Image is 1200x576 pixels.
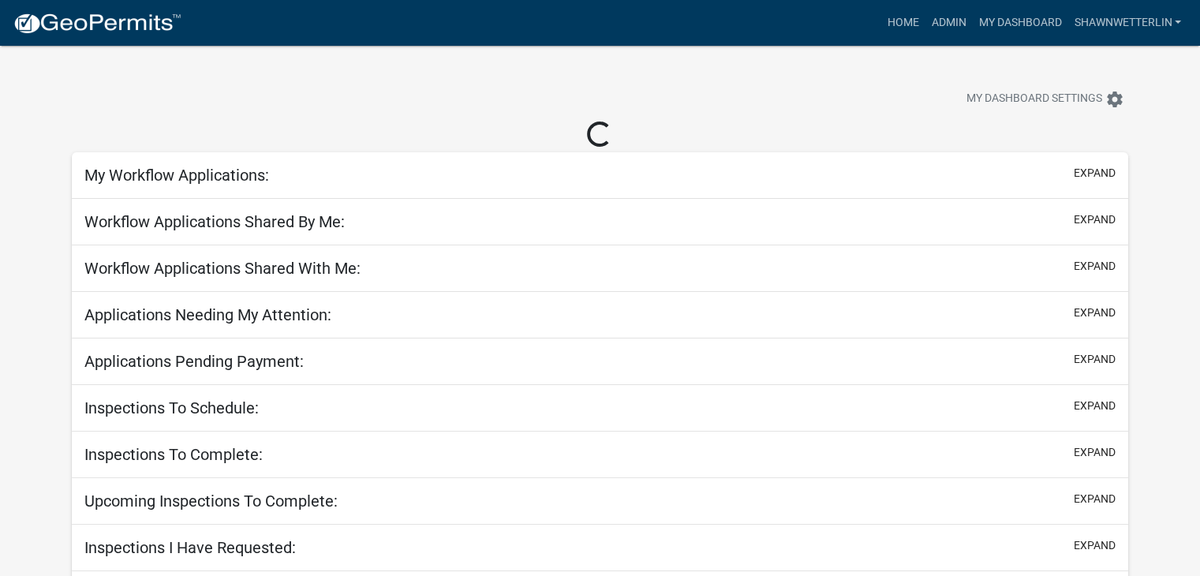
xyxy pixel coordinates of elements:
[1105,90,1124,109] i: settings
[1074,351,1116,368] button: expand
[1074,537,1116,554] button: expand
[1074,444,1116,461] button: expand
[84,492,338,511] h5: Upcoming Inspections To Complete:
[1074,258,1116,275] button: expand
[1074,398,1116,414] button: expand
[84,305,331,324] h5: Applications Needing My Attention:
[84,212,345,231] h5: Workflow Applications Shared By Me:
[84,352,304,371] h5: Applications Pending Payment:
[1074,491,1116,507] button: expand
[84,538,296,557] h5: Inspections I Have Requested:
[84,445,263,464] h5: Inspections To Complete:
[972,8,1067,38] a: My Dashboard
[954,84,1137,114] button: My Dashboard Settingssettings
[1067,8,1187,38] a: ShawnWetterlin
[966,90,1102,109] span: My Dashboard Settings
[925,8,972,38] a: Admin
[84,259,361,278] h5: Workflow Applications Shared With Me:
[1074,211,1116,228] button: expand
[84,398,259,417] h5: Inspections To Schedule:
[84,166,269,185] h5: My Workflow Applications:
[880,8,925,38] a: Home
[1074,165,1116,181] button: expand
[1074,305,1116,321] button: expand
